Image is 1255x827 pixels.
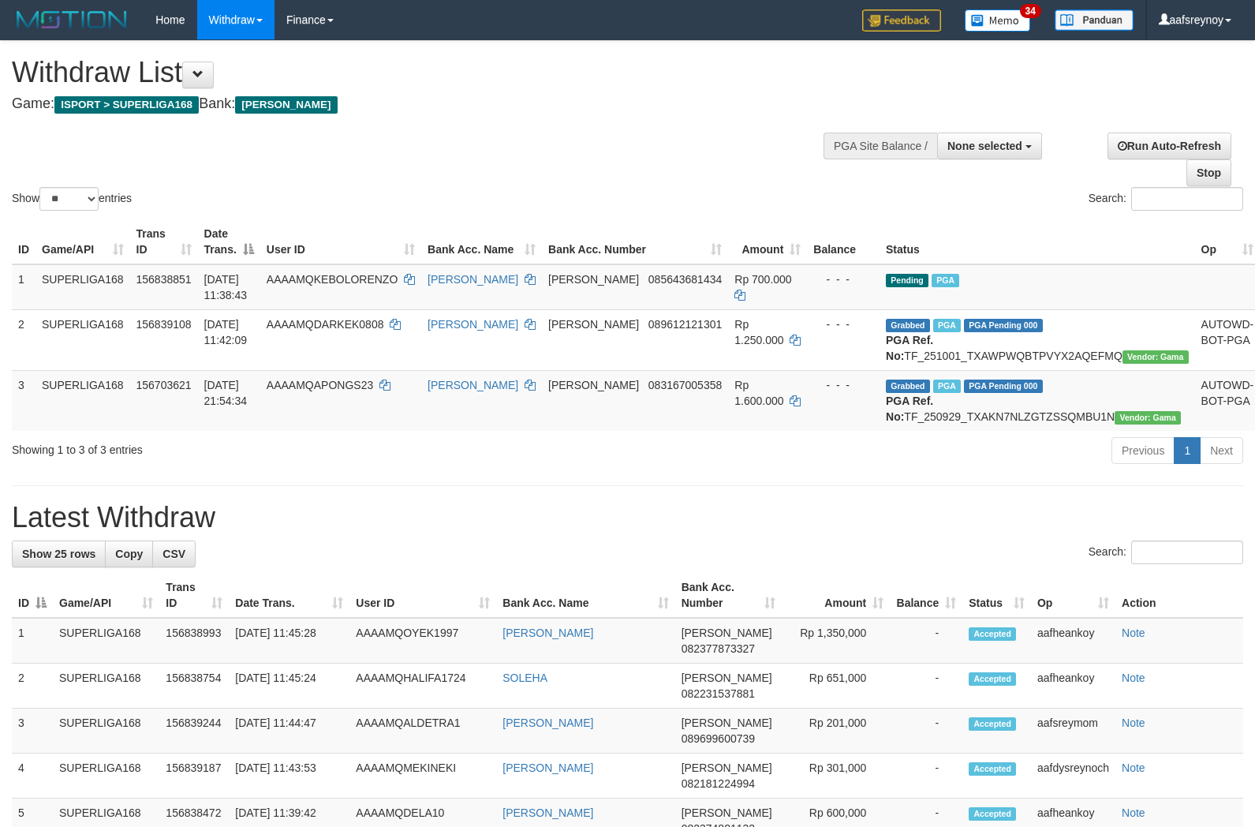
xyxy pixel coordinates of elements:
button: None selected [937,133,1042,159]
span: Copy 085643681434 to clipboard [648,273,722,286]
a: Next [1200,437,1243,464]
span: 34 [1020,4,1041,18]
td: [DATE] 11:45:28 [229,618,349,664]
span: Marked by aafsengchandara [933,319,961,332]
span: [PERSON_NAME] [548,379,639,391]
td: aafheankoy [1031,664,1115,709]
span: 156838851 [136,273,192,286]
td: [DATE] 11:44:47 [229,709,349,754]
td: SUPERLIGA168 [35,264,130,310]
div: PGA Site Balance / [824,133,937,159]
td: aafheankoy [1031,618,1115,664]
span: [DATE] 11:38:43 [204,273,248,301]
td: 3 [12,370,35,431]
span: 156703621 [136,379,192,391]
span: [PERSON_NAME] [682,762,772,774]
input: Search: [1131,187,1243,211]
a: [PERSON_NAME] [428,379,518,391]
h1: Withdraw List [12,57,821,88]
th: Trans ID: activate to sort column ascending [159,573,229,618]
span: AAAAMQKEBOLORENZO [267,273,398,286]
td: SUPERLIGA168 [53,754,159,799]
span: Accepted [969,807,1016,821]
td: TF_251001_TXAWPWQBTPVYX2AQEFMQ [880,309,1195,370]
span: Copy [115,548,143,560]
td: 1 [12,618,53,664]
span: Rp 1.250.000 [734,318,783,346]
td: - [890,618,962,664]
span: PGA Pending [964,380,1043,393]
span: Marked by aafheankoy [932,274,959,287]
span: Copy 082231537881 to clipboard [682,687,755,700]
td: - [890,664,962,709]
td: Rp 1,350,000 [782,618,890,664]
td: - [890,709,962,754]
a: [PERSON_NAME] [428,273,518,286]
span: [PERSON_NAME] [548,318,639,331]
td: SUPERLIGA168 [53,709,159,754]
td: SUPERLIGA168 [35,309,130,370]
label: Search: [1089,187,1243,211]
td: 156838993 [159,618,229,664]
span: CSV [162,548,185,560]
span: Accepted [969,627,1016,641]
td: AAAAMQMEKINEKI [349,754,496,799]
th: Game/API: activate to sort column ascending [53,573,159,618]
span: Copy 082181224994 to clipboard [682,777,755,790]
td: - [890,754,962,799]
h1: Latest Withdraw [12,502,1243,533]
img: panduan.png [1055,9,1134,31]
th: Action [1115,573,1243,618]
th: Bank Acc. Name: activate to sort column ascending [496,573,674,618]
span: AAAAMQAPONGS23 [267,379,373,391]
span: Vendor URL: https://trx31.1velocity.biz [1122,350,1189,364]
span: [PERSON_NAME] [682,717,772,729]
a: Copy [105,541,153,567]
td: SUPERLIGA168 [53,664,159,709]
img: Feedback.jpg [862,9,941,32]
span: Copy 082377873327 to clipboard [682,642,755,655]
td: 156839187 [159,754,229,799]
span: Vendor URL: https://trx31.1velocity.biz [1115,411,1181,425]
td: aafdysreynoch [1031,754,1115,799]
a: [PERSON_NAME] [502,806,593,819]
input: Search: [1131,541,1243,564]
td: 156839244 [159,709,229,754]
th: Amount: activate to sort column ascending [782,573,890,618]
select: Showentries [39,187,99,211]
a: [PERSON_NAME] [502,627,593,639]
th: Balance: activate to sort column ascending [890,573,962,618]
td: SUPERLIGA168 [35,370,130,431]
a: Note [1122,717,1145,729]
span: Rp 700.000 [734,273,791,286]
td: aafsreymom [1031,709,1115,754]
span: Copy 089612121301 to clipboard [648,318,722,331]
span: Grabbed [886,319,930,332]
div: - - - [813,377,873,393]
td: AAAAMQOYEK1997 [349,618,496,664]
b: PGA Ref. No: [886,334,933,362]
a: CSV [152,541,196,567]
div: Showing 1 to 3 of 3 entries [12,436,511,458]
label: Search: [1089,541,1243,564]
td: Rp 301,000 [782,754,890,799]
th: Date Trans.: activate to sort column descending [198,219,260,264]
h4: Game: Bank: [12,96,821,112]
img: MOTION_logo.png [12,8,132,32]
span: [PERSON_NAME] [235,96,337,114]
span: Pending [886,274,928,287]
td: Rp 201,000 [782,709,890,754]
th: Balance [807,219,880,264]
span: 156839108 [136,318,192,331]
td: [DATE] 11:45:24 [229,664,349,709]
span: None selected [947,140,1022,152]
th: Bank Acc. Number: activate to sort column ascending [675,573,783,618]
td: 3 [12,709,53,754]
span: Show 25 rows [22,548,95,560]
th: Date Trans.: activate to sort column ascending [229,573,349,618]
a: Note [1122,806,1145,819]
label: Show entries [12,187,132,211]
span: Copy 089699600739 to clipboard [682,732,755,745]
a: [PERSON_NAME] [428,318,518,331]
img: Button%20Memo.svg [965,9,1031,32]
